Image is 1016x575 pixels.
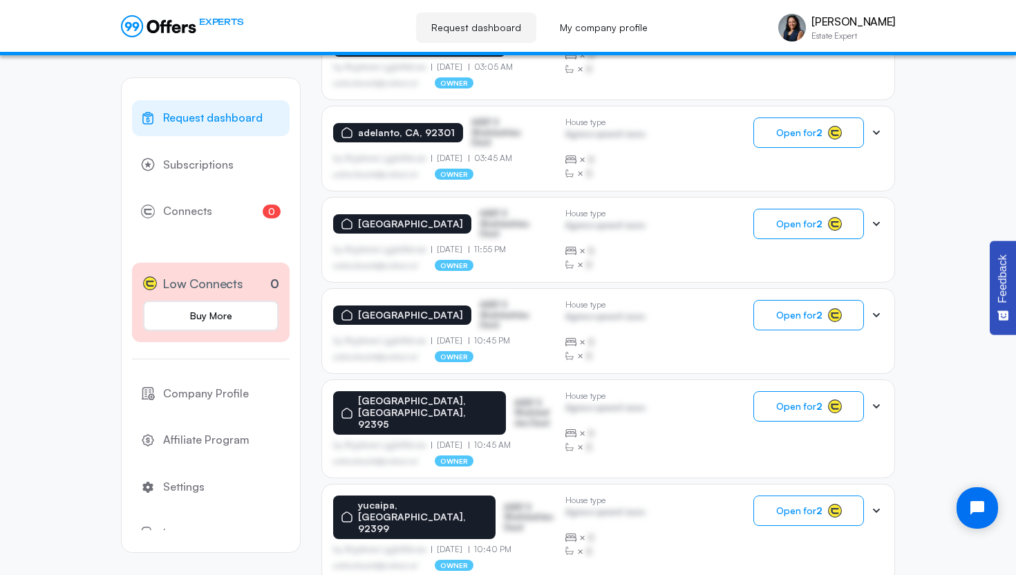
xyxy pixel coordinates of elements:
div: × [565,48,645,62]
a: My company profile [545,12,663,43]
a: EXPERTS [121,15,243,37]
button: Open for2 [753,391,864,422]
strong: 2 [816,126,822,138]
p: asdfasdfasasfd@asdfasd.asf [333,352,418,361]
iframe: Tidio Chat [945,475,1010,540]
p: by Afgdsrwe Ljgjkdfsbvas [333,336,431,346]
p: 10:45 PM [469,336,511,346]
p: [DATE] [431,62,469,72]
span: B [586,258,592,272]
p: [DATE] [431,440,469,450]
button: Open for2 [753,496,864,526]
div: × [565,545,645,558]
div: × [565,244,645,258]
span: B [588,244,594,258]
p: by Afgdsrwe Ljgjkdfsbvas [333,62,431,72]
p: ASDF S Sfasfdasfdas Dasd [480,209,549,238]
span: B [586,62,592,76]
div: × [565,426,645,440]
p: Agrwsv qwervf oiuns [565,129,645,142]
span: 0 [263,205,281,218]
span: Request dashboard [163,109,263,127]
strong: 2 [816,218,822,229]
p: [DATE] [431,545,469,554]
a: Connects0 [132,194,290,229]
strong: 2 [816,505,822,516]
p: owner [435,169,474,180]
p: Agrwsv qwervf oiuns [565,507,645,520]
p: [DATE] [431,245,469,254]
span: Logout [163,525,199,543]
p: 0 [270,274,279,293]
img: Vivienne Haroun [778,14,806,41]
a: Request dashboard [132,100,290,136]
div: × [565,167,645,180]
p: ASDF S Sfasfdasfdas Dasd [504,502,554,532]
p: by Afgdsrwe Ljgjkdfsbvas [333,545,431,554]
span: B [586,440,592,454]
p: 03:45 AM [469,153,513,163]
span: Open for [776,401,822,412]
p: 10:45 AM [469,440,511,450]
p: ASDF S Sfasfdasfdas Dasd [471,117,540,147]
span: B [588,48,594,62]
p: [DATE] [431,336,469,346]
strong: 2 [816,400,822,412]
p: House type [565,496,645,505]
span: Company Profile [163,385,249,403]
span: Low Connects [162,274,243,294]
a: Company Profile [132,376,290,412]
a: Affiliate Program [132,422,290,458]
p: owner [435,351,474,362]
span: Settings [163,478,205,496]
p: [GEOGRAPHIC_DATA] [358,310,463,321]
span: B [588,335,594,349]
p: [PERSON_NAME] [811,15,895,28]
p: asdfasdfasasfd@asdfasd.asf [333,170,418,178]
span: Feedback [997,254,1009,303]
p: adelanto, CA, 92301 [358,127,455,139]
a: Settings [132,469,290,505]
div: × [565,153,645,167]
p: by Afgdsrwe Ljgjkdfsbvas [333,245,431,254]
span: B [588,153,594,167]
div: × [565,440,645,454]
p: by Afgdsrwe Ljgjkdfsbvas [333,440,431,450]
p: asdfasdfasasfd@asdfasd.asf [333,261,418,270]
span: EXPERTS [199,15,243,28]
p: House type [565,300,645,310]
p: asdfasdfasasfd@asdfasd.asf [333,79,418,87]
p: House type [565,117,645,127]
p: House type [565,391,645,401]
span: B [588,426,594,440]
button: Logout [132,516,290,552]
p: ASDF S Sfasfdasfdas Dasd [480,300,549,330]
p: [GEOGRAPHIC_DATA], [GEOGRAPHIC_DATA], 92395 [358,395,498,430]
div: × [565,531,645,545]
button: Open for2 [753,300,864,330]
div: × [565,258,645,272]
p: yucaipa, [GEOGRAPHIC_DATA], 92399 [358,500,487,534]
span: B [586,349,592,363]
p: House type [565,209,645,218]
span: Open for [776,218,822,229]
p: owner [435,260,474,271]
p: by Afgdsrwe Ljgjkdfsbvas [333,153,431,163]
p: owner [435,455,474,466]
p: 10:40 PM [469,545,512,554]
p: Agrwsv qwervf oiuns [565,220,645,234]
span: Open for [776,127,822,138]
p: owner [435,77,474,88]
p: Agrwsv qwervf oiuns [565,312,645,325]
button: Feedback - Show survey [990,241,1016,334]
span: Connects [163,202,212,220]
a: Subscriptions [132,147,290,183]
button: Open for2 [753,209,864,239]
div: × [565,335,645,349]
span: Open for [776,505,822,516]
p: Estate Expert [811,32,895,40]
p: [GEOGRAPHIC_DATA] [358,218,463,230]
p: Agrwsv qwervf oiuns [565,403,645,416]
p: ASDF S Sfasfdasfdas Dasd [514,398,554,428]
